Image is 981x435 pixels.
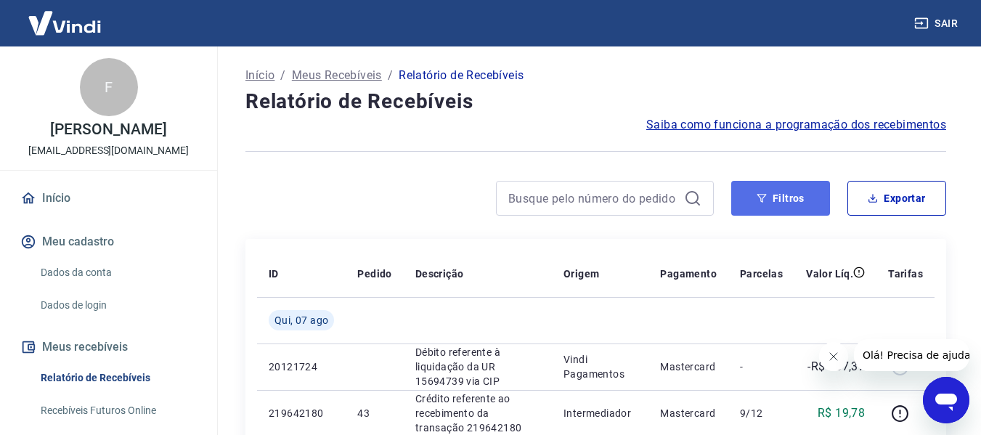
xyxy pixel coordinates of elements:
[28,143,189,158] p: [EMAIL_ADDRESS][DOMAIN_NAME]
[17,1,112,45] img: Vindi
[731,181,830,216] button: Filtros
[274,313,328,328] span: Qui, 07 ago
[646,116,946,134] a: Saiba como funciona a programação dos recebimentos
[399,67,524,84] p: Relatório de Recebíveis
[245,67,274,84] a: Início
[563,406,637,420] p: Intermediador
[292,67,382,84] a: Meus Recebíveis
[911,10,964,37] button: Sair
[357,267,391,281] p: Pedido
[807,358,865,375] p: -R$ 237,37
[415,391,540,435] p: Crédito referente ao recebimento da transação 219642180
[847,181,946,216] button: Exportar
[563,267,599,281] p: Origem
[17,331,200,363] button: Meus recebíveis
[280,67,285,84] p: /
[35,396,200,426] a: Recebíveis Futuros Online
[35,258,200,288] a: Dados da conta
[854,339,969,371] iframe: Mensagem da empresa
[269,359,334,374] p: 20121724
[80,58,138,116] div: F
[415,267,464,281] p: Descrição
[35,290,200,320] a: Dados de login
[740,359,783,374] p: -
[269,267,279,281] p: ID
[660,359,717,374] p: Mastercard
[35,363,200,393] a: Relatório de Recebíveis
[819,342,848,371] iframe: Fechar mensagem
[660,267,717,281] p: Pagamento
[50,122,166,137] p: [PERSON_NAME]
[740,406,783,420] p: 9/12
[415,345,540,389] p: Débito referente à liquidação da UR 15694739 via CIP
[740,267,783,281] p: Parcelas
[9,10,122,22] span: Olá! Precisa de ajuda?
[357,406,391,420] p: 43
[660,406,717,420] p: Mastercard
[508,187,678,209] input: Busque pelo número do pedido
[888,267,923,281] p: Tarifas
[269,406,334,420] p: 219642180
[818,404,865,422] p: R$ 19,78
[17,182,200,214] a: Início
[245,87,946,116] h4: Relatório de Recebíveis
[806,267,853,281] p: Valor Líq.
[563,352,637,381] p: Vindi Pagamentos
[17,226,200,258] button: Meu cadastro
[388,67,393,84] p: /
[923,377,969,423] iframe: Botão para abrir a janela de mensagens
